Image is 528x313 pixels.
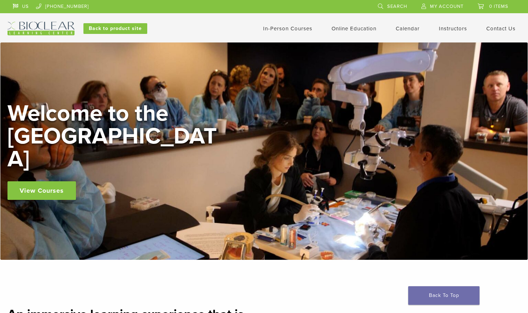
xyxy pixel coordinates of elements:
a: Back To Top [408,286,480,305]
span: 0 items [489,4,508,9]
a: View Courses [7,181,76,200]
a: Back to product site [83,23,147,34]
a: Contact Us [486,25,516,32]
h2: Welcome to the [GEOGRAPHIC_DATA] [7,102,221,171]
a: In-Person Courses [263,25,312,32]
a: Calendar [396,25,420,32]
a: Online Education [332,25,376,32]
span: Search [387,4,407,9]
img: Bioclear [7,22,75,35]
a: Instructors [439,25,467,32]
span: My Account [430,4,463,9]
